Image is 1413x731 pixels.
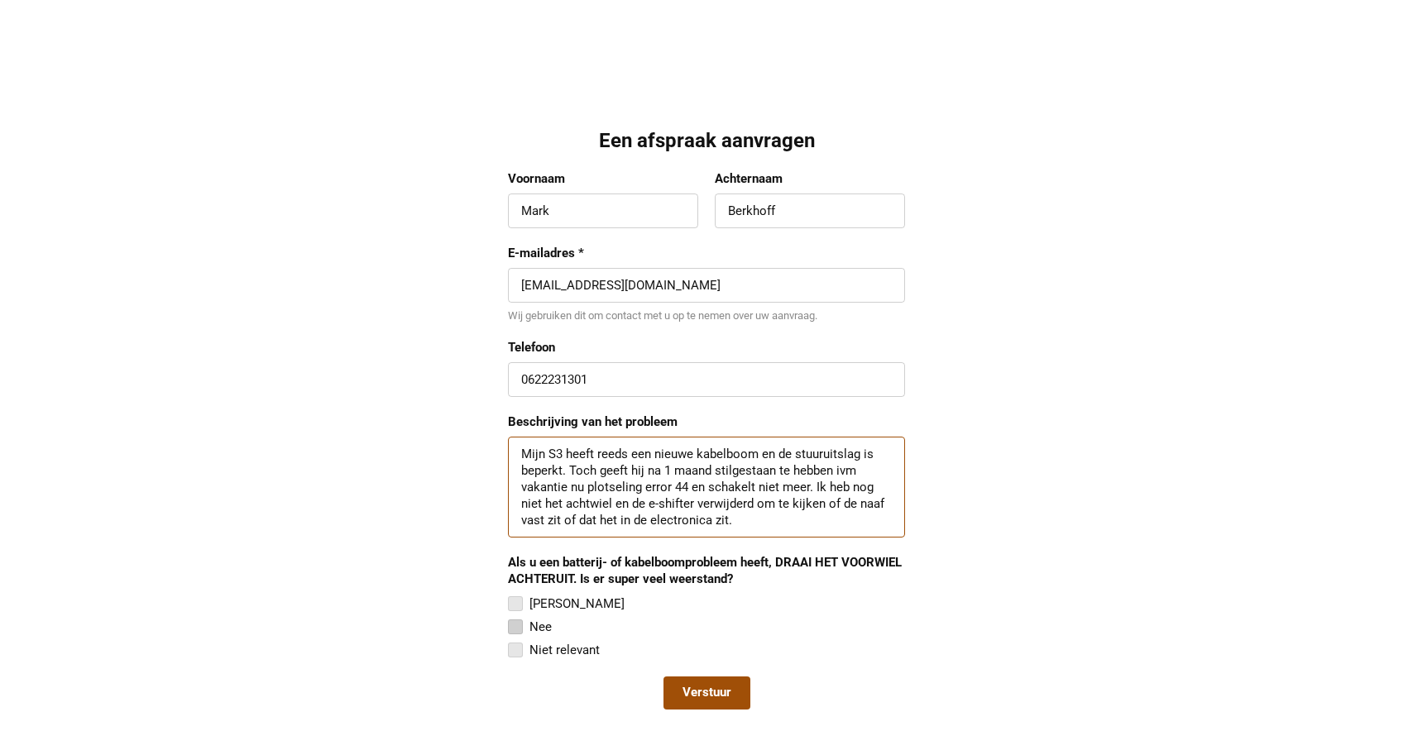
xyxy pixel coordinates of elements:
label: Telefoon [508,339,905,356]
input: Achternaam [728,203,892,219]
input: Voornaam [521,203,685,219]
label: E-mailadres * [508,245,905,261]
div: Niet relevant [529,640,600,660]
button: Verstuur [663,676,750,709]
label: Voornaam [508,170,698,187]
div: Een afspraak aanvragen [508,128,905,155]
div: [PERSON_NAME] [529,594,625,614]
textarea: Mijn S3 heeft reeds een nieuwe kabelboom en de stuuruitslag is beperkt. Toch geeft hij na 1 maand... [521,446,892,528]
input: 0647493275 [521,371,892,388]
input: E-mailadres * [521,277,892,294]
label: Beschrijving van het probleem [508,413,905,430]
div: Als u een batterij- of kabelboomprobleem heeft, DRAAI HET VOORWIEL ACHTERUIT. Is er super veel we... [508,554,905,587]
span: Verstuur [683,685,731,701]
label: Achternaam [715,170,905,187]
div: Wij gebruiken dit om contact met u op te nemen over uw aanvraag. [508,309,905,322]
div: Nee [529,617,552,637]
